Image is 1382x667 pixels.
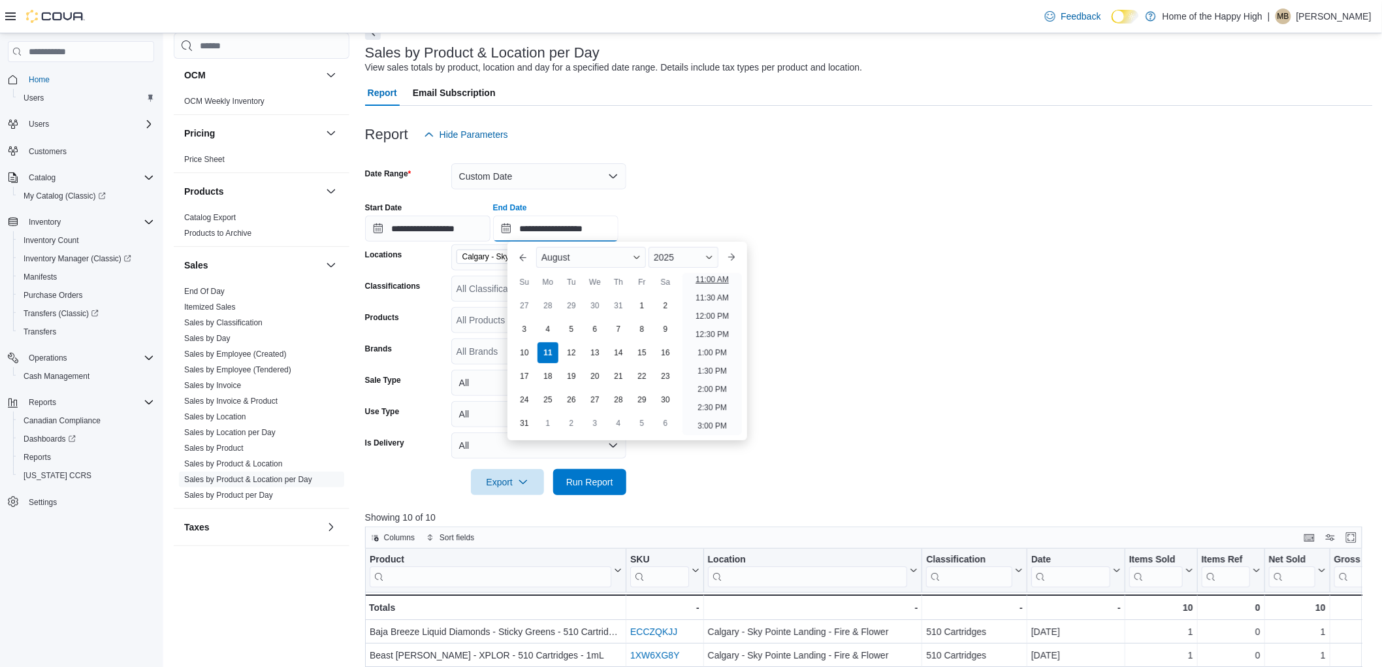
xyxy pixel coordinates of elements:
div: day-3 [514,319,535,340]
label: Products [365,312,399,323]
a: Sales by Invoice & Product [184,397,278,406]
div: We [585,272,605,293]
button: Catalog [3,169,159,187]
span: Reports [24,395,154,410]
span: Manifests [24,272,57,282]
button: OCM [323,67,339,83]
label: Date Range [365,169,411,179]
span: Settings [24,494,154,510]
div: Pricing [174,152,349,172]
button: Sales [323,257,339,273]
span: Feedback [1061,10,1101,23]
span: Purchase Orders [24,290,83,301]
span: Price Sheet [184,154,225,165]
button: All [451,432,626,459]
div: day-29 [561,295,582,316]
div: August, 2025 [513,294,677,435]
button: Reports [3,393,159,412]
label: End Date [493,203,527,213]
div: 0 [1202,624,1261,640]
div: day-7 [608,319,629,340]
h3: OCM [184,69,206,82]
div: [DATE] [1031,647,1121,663]
a: Inventory Count [18,233,84,248]
button: Columns [366,530,420,545]
a: Sales by Location [184,412,246,421]
div: day-30 [585,295,605,316]
button: Previous Month [513,247,534,268]
a: Itemized Sales [184,302,236,312]
button: Net Sold [1269,554,1326,587]
div: SKU [630,554,689,566]
button: Product [370,554,622,587]
span: Home [29,74,50,85]
div: day-14 [608,342,629,363]
span: Sales by Location per Day [184,427,276,438]
span: Users [18,90,154,106]
div: OCM [174,93,349,114]
li: 2:00 PM [692,382,732,397]
div: 10 [1129,600,1193,615]
span: Columns [384,532,415,543]
a: OCM Weekly Inventory [184,97,265,106]
span: Cash Management [24,371,89,382]
span: Canadian Compliance [24,415,101,426]
a: Sales by Product per Day [184,491,273,500]
button: All [451,370,626,396]
button: Products [323,184,339,199]
a: Inventory Manager (Classic) [18,251,137,267]
span: Transfers [18,324,154,340]
label: Use Type [365,406,399,417]
span: Sales by Product & Location per Day [184,474,312,485]
div: day-15 [632,342,652,363]
span: Hide Parameters [440,128,508,141]
a: Dashboards [13,430,159,448]
li: 2:30 PM [692,400,732,415]
div: day-2 [561,413,582,434]
li: 11:00 AM [690,272,734,287]
div: Location [707,554,907,566]
div: Beast [PERSON_NAME] - XPLOR - 510 Cartridges - 1mL [370,647,622,663]
span: End Of Day [184,286,225,297]
span: Washington CCRS [18,468,154,483]
label: Start Date [365,203,402,213]
div: Items Sold [1129,554,1183,566]
span: Cash Management [18,368,154,384]
div: day-31 [608,295,629,316]
img: Cova [26,10,85,23]
span: Report [368,80,397,106]
a: Sales by Classification [184,318,263,327]
button: Display options [1323,530,1338,545]
div: day-21 [608,366,629,387]
div: - [707,600,918,615]
li: 3:00 PM [692,418,732,434]
label: Is Delivery [365,438,404,448]
button: Classification [926,554,1023,587]
nav: Complex example [8,65,154,545]
button: SKU [630,554,699,587]
div: day-29 [632,389,652,410]
a: My Catalog (Classic) [13,187,159,205]
a: Settings [24,495,62,510]
span: Itemized Sales [184,302,236,312]
span: Catalog Export [184,212,236,223]
span: Dashboards [18,431,154,447]
button: Taxes [323,519,339,535]
a: Inventory Manager (Classic) [13,250,159,268]
button: Export [471,469,544,495]
div: Calgary - Sky Pointe Landing - Fire & Flower [707,624,918,640]
h3: Sales [184,259,208,272]
button: Canadian Compliance [13,412,159,430]
a: Feedback [1040,3,1106,29]
span: Calgary - Sky Pointe Landing - Fire & Flower [457,250,581,264]
div: Fr [632,272,652,293]
button: Date [1031,554,1121,587]
span: Products to Archive [184,228,251,238]
p: [PERSON_NAME] [1296,8,1372,24]
span: Home [24,71,154,88]
div: Products [174,210,349,246]
button: Location [707,554,918,587]
a: Sales by Day [184,334,231,343]
div: Tu [561,272,582,293]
